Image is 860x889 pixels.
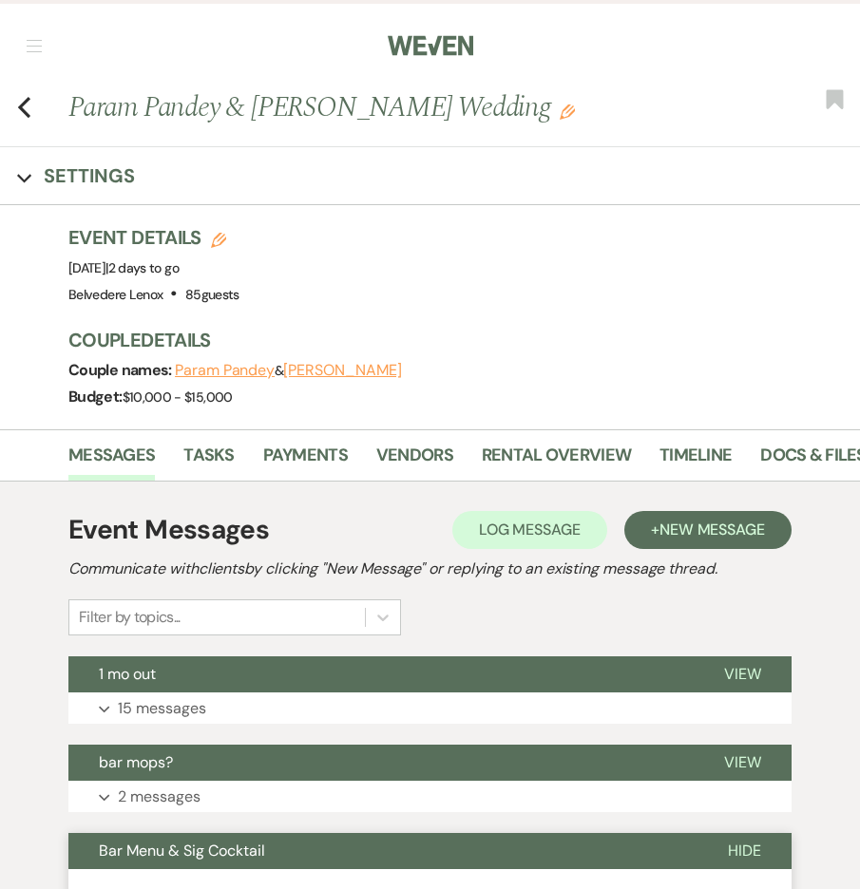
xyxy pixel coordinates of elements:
span: View [724,752,761,772]
h2: Communicate with clients by clicking "New Message" or replying to an existing message thread. [68,558,792,580]
button: 2 messages [68,781,792,813]
h1: Param Pandey & [PERSON_NAME] Wedding [68,87,694,127]
span: $10,000 - $15,000 [123,388,233,406]
span: Couple names: [68,360,175,380]
a: Tasks [183,442,234,481]
p: 15 messages [118,696,206,721]
a: Vendors [376,442,453,481]
h3: Event Details [68,224,239,251]
span: & [175,362,401,379]
span: Bar Menu & Sig Cocktail [99,841,265,861]
div: Filter by topics... [79,606,181,629]
button: Settings [17,162,135,189]
a: Messages [68,442,155,481]
span: Log Message [479,520,581,539]
button: 1 mo out [68,656,694,692]
p: 2 messages [118,785,201,809]
button: bar mops? [68,745,694,781]
h1: Event Messages [68,510,269,550]
button: View [694,656,792,692]
span: 2 days to go [108,259,179,276]
span: [DATE] [68,259,179,276]
a: Rental Overview [482,442,631,481]
img: Weven Logo [388,26,473,66]
span: Budget: [68,387,123,407]
span: Hide [728,841,761,861]
span: 1 mo out [99,664,156,684]
span: bar mops? [99,752,173,772]
button: Edit [560,102,575,119]
span: View [724,664,761,684]
button: +New Message [624,511,792,549]
span: | [105,259,179,276]
button: 15 messages [68,692,792,725]
button: Bar Menu & Sig Cocktail [68,833,698,869]
button: Hide [698,833,792,869]
button: View [694,745,792,781]
button: [PERSON_NAME] [283,363,401,378]
button: Param Pandey [175,363,275,378]
span: Belvedere Lenox [68,286,162,303]
h3: Couple Details [68,327,841,353]
button: Log Message [452,511,607,549]
span: New Message [659,520,765,539]
h3: Settings [44,162,135,189]
a: Payments [263,442,348,481]
a: Timeline [659,442,732,481]
span: 85 guests [185,286,239,303]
